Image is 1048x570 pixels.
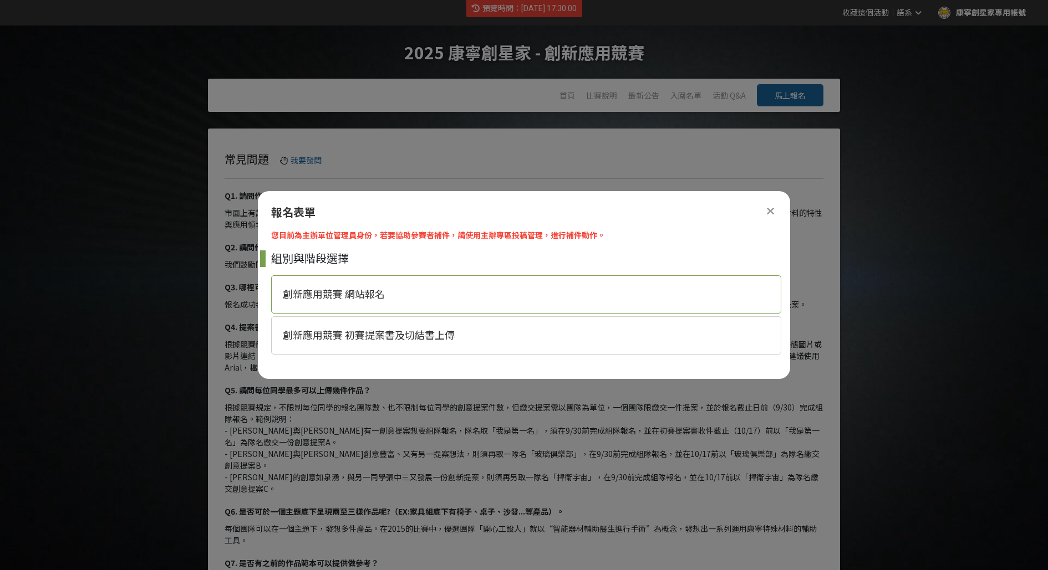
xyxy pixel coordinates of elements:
[225,506,823,517] div: Q6. 是否可於一個主題底下呈現兩至三樣作品呢?（EX:家具組底下有椅子、桌子、沙發...等產品）。
[225,299,823,310] div: 報名成功者將於其註冊之電子郵箱中收到報名確認信，待參賽資格審查無誤後將收到資格確認信，信中將一併提供初賽提案範本，請運用此範本之格式準備您的參賽提案。
[225,207,823,230] div: 市面上有許多以玻璃、陶瓷或光纖為材料的產品，同樣以玻璃研發的產品，其材料特性可能差異極大，所應用的範圍也不同。我們希望透過競賽讓更多同學認識康寧材料的特性與應用領域，發想出改變人們生活的創新作品。
[271,231,605,240] strong: 您目前為主辦單位管理員身份，若要協助參賽者補件，請使用主辦專區投稿管理，進行補件動作。
[225,384,823,396] div: Q5. 請問每位同學最多可以上傳幾件作品？
[586,90,617,101] a: 比賽說明
[889,7,897,19] span: ｜
[283,289,385,300] span: 創新應用競賽 網站報名
[225,259,823,270] div: 我們鼓勵同學結合永續思維與康寧材料的特性，並發揮創意做出提案，但是同學的提案創意不需要做出成品，故康寧不會提供材料給所有參賽同學。
[225,338,823,373] div: 根據競賽簡章，所有參賽同學的作品須依照主辦方所提供之初賽提案範本的格式來撰寫，並轉成PDF檔案繳交，參賽者請勿使用任何動畫效果及嵌入影片，但可嵌入靜態圖片或影片連結，並自行美化排版，唯需遵守範本...
[559,90,575,101] a: 首頁
[271,206,316,219] span: 報名表單
[482,4,577,13] span: 預覽時間：[DATE] 17:30:00
[670,90,701,101] a: 入圍名單
[225,190,823,202] div: Q1. 請問作品要結合康寧材料特性是什麼意思，提案不能使用康寧材料以外的玻璃、陶瓷、光纖嗎？
[283,330,455,341] span: 創新應用競賽 初賽提案書及切結書上傳
[757,84,823,106] button: 馬上報名
[291,155,322,166] span: 我要發問
[713,90,746,101] a: 活動 Q&A
[271,250,781,267] div: 組別與階段選擇
[225,321,823,333] div: Q4. 提案書是否有格式限制？能否內嵌影片？
[842,8,889,17] span: 收藏這個活動
[897,8,912,17] span: 語系
[775,90,806,101] span: 馬上報名
[225,151,269,167] span: 常見問題
[628,90,659,101] a: 最新公告
[225,242,823,253] div: Q2. 請問作品所用到之材料必須得用康寧現有產品與材料（玻璃、陶瓷、光纖）嗎？若是的話，請問該如何提供給我們？
[22,25,1026,79] h1: 2025 康寧創星家 - 創新應用競賽
[225,523,823,546] div: 每個團隊可以在一個主題下，發想多件產品。在2015的比賽中，優選團隊「開心工設人」就以“智能器材輔助醫生進行手術”為概念，發想出一系列運用康寧特殊材料的輔助工具。
[225,402,823,495] div: 根據競賽規定，不限制每位同學的報名團隊數、也不限制每位同學的創意提案件數，但繳交提案需以團隊為單位，一個團隊限繳交一件提案，並於報名截止日前（9/30）完成組隊報名。範例說明： - [PERSO...
[225,281,823,293] div: Q3. 哪裡可以拿到簡報範本？
[225,557,823,569] div: Q7. 是否有之前的作品範本可以提供做參考？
